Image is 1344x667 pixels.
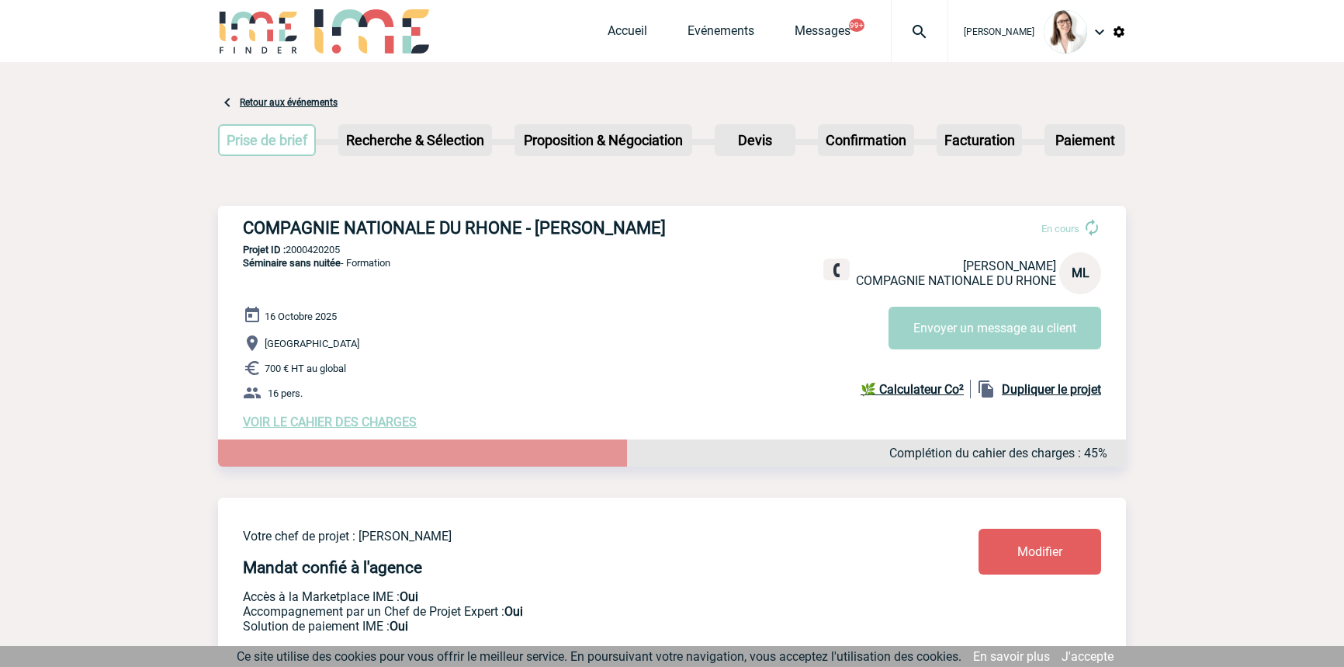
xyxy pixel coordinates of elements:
a: Retour aux événements [240,97,338,108]
span: - Formation [243,257,390,269]
p: 2000420205 [218,244,1126,255]
b: Oui [390,619,408,634]
h3: COMPAGNIE NATIONALE DU RHONE - [PERSON_NAME] [243,218,708,238]
p: Votre chef de projet : [PERSON_NAME] [243,529,887,544]
span: [PERSON_NAME] [963,259,1056,273]
img: fixe.png [830,263,843,277]
span: 16 pers. [268,387,303,399]
a: Messages [795,23,850,45]
a: Evénements [688,23,754,45]
b: Oui [400,589,418,604]
span: Modifier [1017,544,1062,559]
span: En cours [1041,223,1079,234]
p: Proposition & Négociation [516,126,691,155]
p: Confirmation [819,126,913,155]
p: Prise de brief [220,126,314,155]
span: ML [1072,266,1089,280]
b: Oui [504,604,523,619]
img: file_copy-black-24dp.png [977,380,996,398]
p: Conformité aux process achat client, Prise en charge de la facturation, Mutualisation de plusieur... [243,619,887,634]
p: Paiement [1046,126,1124,155]
b: 🌿 Calculateur Co² [861,382,964,397]
b: Projet ID : [243,244,286,255]
span: [GEOGRAPHIC_DATA] [265,338,359,349]
p: Accès à la Marketplace IME : [243,589,887,604]
p: Devis [716,126,794,155]
button: 99+ [849,19,864,32]
a: En savoir plus [973,649,1050,664]
img: IME-Finder [218,9,299,54]
img: 122719-0.jpg [1044,10,1087,54]
a: Accueil [608,23,647,45]
p: Recherche & Sélection [340,126,490,155]
button: Envoyer un message au client [888,307,1101,349]
h4: Mandat confié à l'agence [243,558,422,577]
b: Dupliquer le projet [1002,382,1101,397]
span: Séminaire sans nuitée [243,257,341,269]
span: COMPAGNIE NATIONALE DU RHONE [856,273,1056,288]
p: Prestation payante [243,604,887,619]
a: VOIR LE CAHIER DES CHARGES [243,415,417,429]
span: 16 Octobre 2025 [265,311,337,322]
a: 🌿 Calculateur Co² [861,380,971,398]
span: 700 € HT au global [265,363,346,374]
span: Ce site utilise des cookies pour vous offrir le meilleur service. En poursuivant votre navigation... [237,649,961,664]
span: [PERSON_NAME] [964,26,1034,37]
p: Facturation [938,126,1021,155]
a: J'accepte [1062,649,1114,664]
